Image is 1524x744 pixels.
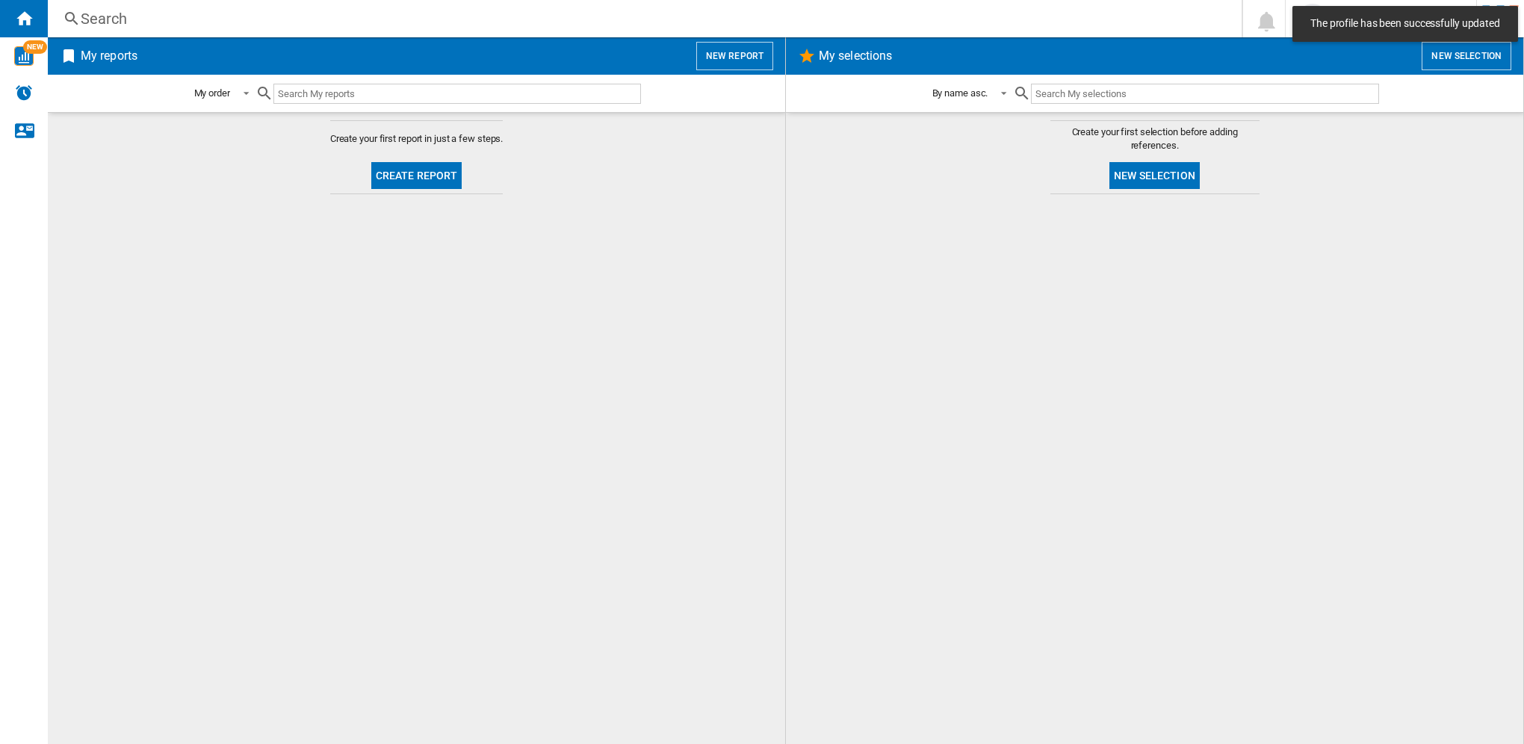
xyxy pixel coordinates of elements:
button: New report [696,42,773,70]
span: NEW [23,40,47,54]
img: alerts-logo.svg [15,84,33,102]
h2: My reports [78,42,140,70]
span: The profile has been successfully updated [1306,16,1505,31]
input: Search My selections [1031,84,1378,104]
div: My order [194,87,230,99]
input: Search My reports [273,84,641,104]
span: Create your first selection before adding references. [1050,125,1260,152]
div: Search [81,8,1203,29]
div: By name asc. [932,87,988,99]
button: New selection [1109,162,1200,189]
h2: My selections [816,42,895,70]
button: Create report [371,162,462,189]
button: New selection [1422,42,1511,70]
img: wise-card.svg [14,46,34,66]
span: Create your first report in just a few steps. [330,132,504,146]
